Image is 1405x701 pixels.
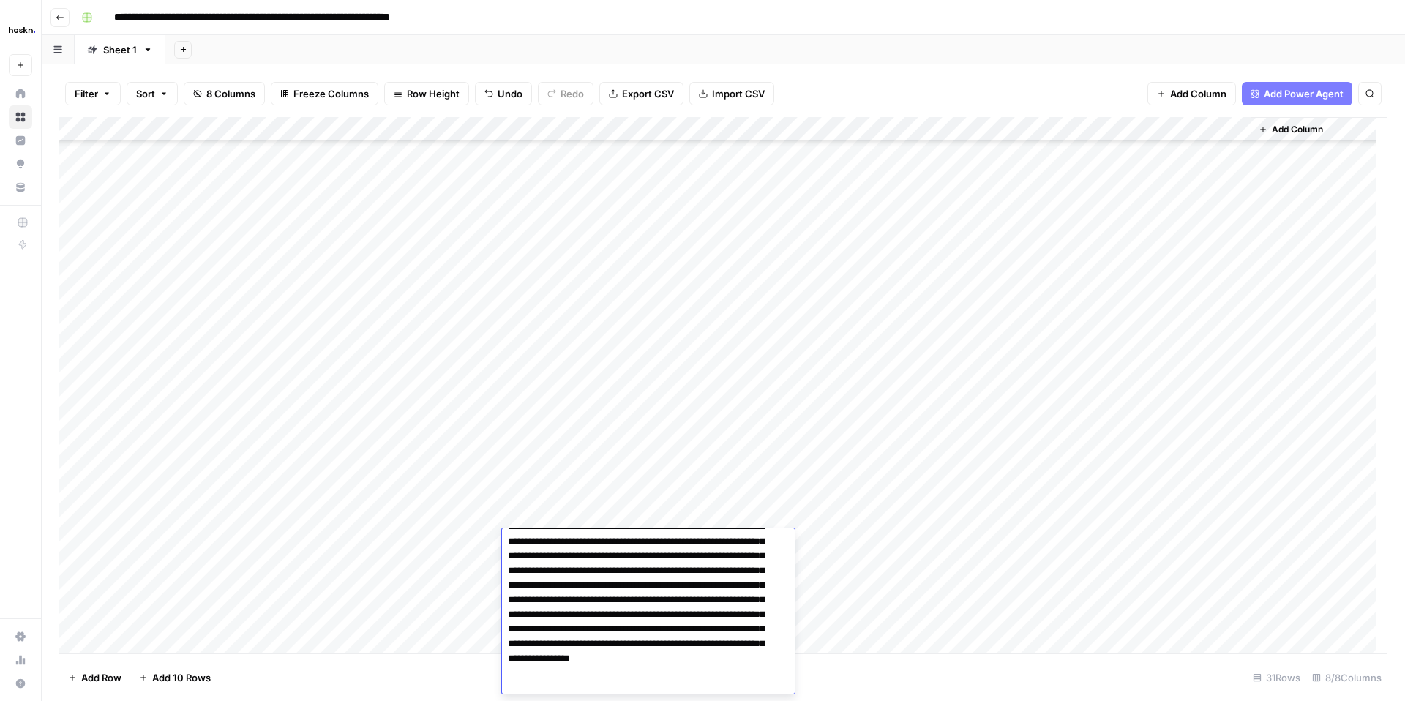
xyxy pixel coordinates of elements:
[65,82,121,105] button: Filter
[9,625,32,648] a: Settings
[622,86,674,101] span: Export CSV
[184,82,265,105] button: 8 Columns
[1170,86,1226,101] span: Add Column
[127,82,178,105] button: Sort
[9,672,32,695] button: Help + Support
[475,82,532,105] button: Undo
[599,82,683,105] button: Export CSV
[9,105,32,129] a: Browse
[293,86,369,101] span: Freeze Columns
[1272,123,1323,136] span: Add Column
[75,35,165,64] a: Sheet 1
[384,82,469,105] button: Row Height
[1264,86,1344,101] span: Add Power Agent
[9,152,32,176] a: Opportunities
[9,17,35,43] img: Haskn Logo
[407,86,460,101] span: Row Height
[689,82,774,105] button: Import CSV
[1242,82,1352,105] button: Add Power Agent
[538,82,593,105] button: Redo
[712,86,765,101] span: Import CSV
[9,648,32,672] a: Usage
[103,42,137,57] div: Sheet 1
[271,82,378,105] button: Freeze Columns
[498,86,522,101] span: Undo
[1147,82,1236,105] button: Add Column
[9,176,32,199] a: Your Data
[130,666,220,689] button: Add 10 Rows
[9,129,32,152] a: Insights
[1306,666,1387,689] div: 8/8 Columns
[1253,120,1329,139] button: Add Column
[561,86,584,101] span: Redo
[9,82,32,105] a: Home
[75,86,98,101] span: Filter
[81,670,121,685] span: Add Row
[1247,666,1306,689] div: 31 Rows
[152,670,211,685] span: Add 10 Rows
[136,86,155,101] span: Sort
[59,666,130,689] button: Add Row
[206,86,255,101] span: 8 Columns
[9,12,32,48] button: Workspace: Haskn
